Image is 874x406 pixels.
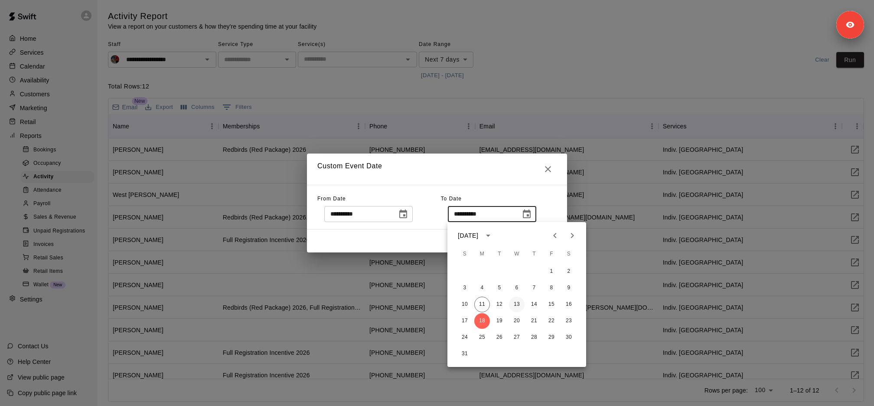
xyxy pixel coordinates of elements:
[564,227,581,244] button: Next month
[317,196,346,202] span: From Date
[509,246,525,263] span: Wednesday
[395,206,412,223] button: Choose date, selected date is Aug 13, 2025
[561,280,577,296] button: 9
[539,160,557,178] button: Close
[526,246,542,263] span: Thursday
[544,264,559,279] button: 1
[561,330,577,345] button: 30
[457,297,473,312] button: 10
[526,297,542,312] button: 14
[561,297,577,312] button: 16
[492,330,507,345] button: 26
[457,330,473,345] button: 24
[509,313,525,329] button: 20
[474,313,490,329] button: 18
[492,297,507,312] button: 12
[544,246,559,263] span: Friday
[526,280,542,296] button: 7
[457,346,473,362] button: 31
[492,246,507,263] span: Tuesday
[474,297,490,312] button: 11
[544,297,559,312] button: 15
[544,313,559,329] button: 22
[457,280,473,296] button: 3
[492,280,507,296] button: 5
[441,196,462,202] span: To Date
[481,228,496,243] button: calendar view is open, switch to year view
[509,297,525,312] button: 13
[509,280,525,296] button: 6
[458,231,478,240] div: [DATE]
[492,313,507,329] button: 19
[561,264,577,279] button: 2
[457,246,473,263] span: Sunday
[546,227,564,244] button: Previous month
[474,246,490,263] span: Monday
[474,330,490,345] button: 25
[526,330,542,345] button: 28
[561,246,577,263] span: Saturday
[526,313,542,329] button: 21
[544,280,559,296] button: 8
[561,313,577,329] button: 23
[307,154,567,185] h2: Custom Event Date
[544,330,559,345] button: 29
[518,206,535,223] button: Choose date, selected date is Aug 18, 2025
[474,280,490,296] button: 4
[457,313,473,329] button: 17
[509,330,525,345] button: 27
